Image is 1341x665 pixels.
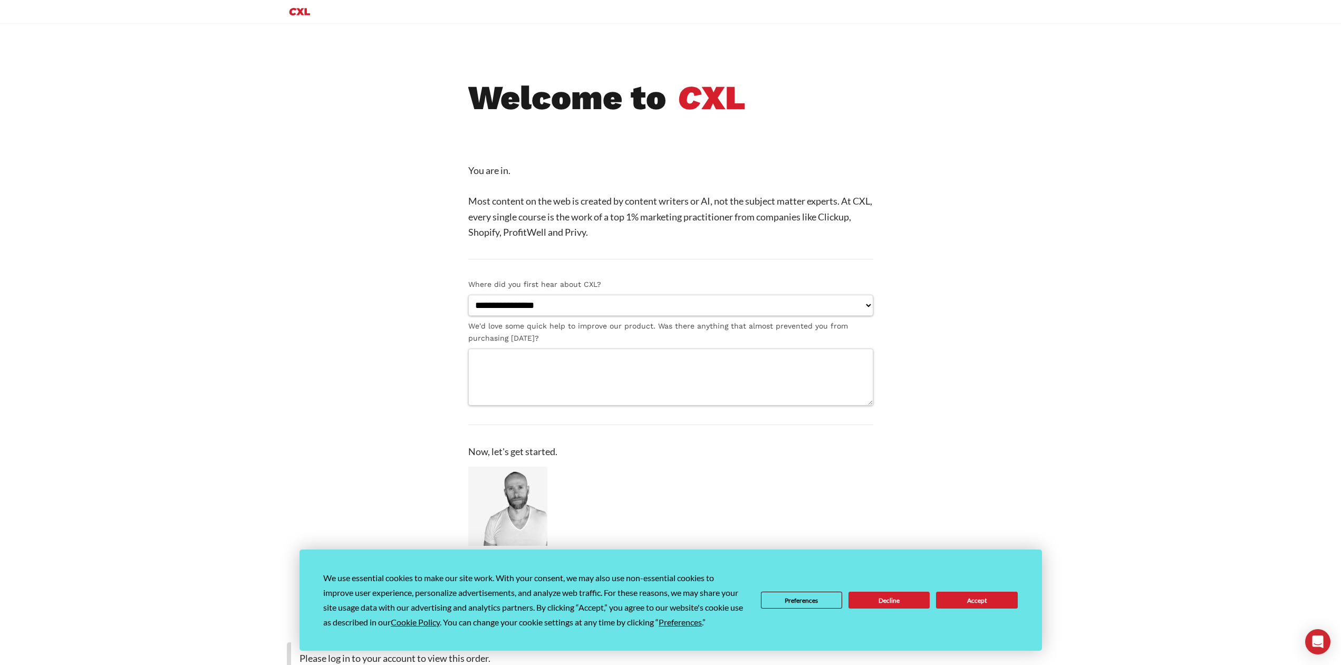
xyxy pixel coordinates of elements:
img: Peep Laja, Founder @ CXL [468,467,547,546]
b: Welcome to [468,78,666,118]
span: Preferences [659,617,702,627]
div: Cookie Consent Prompt [300,550,1042,651]
label: Where did you first hear about CXL? [468,278,873,291]
strong: Peep Laja [468,547,507,559]
b: XL [678,78,746,118]
div: Open Intercom Messenger [1305,629,1330,654]
p: You are in. Most content on the web is created by content writers or AI, not the subject matter e... [468,163,873,240]
i: C [678,78,701,118]
span: Cookie Policy [391,617,440,627]
label: We'd love some quick help to improve our product. Was there anything that almost prevented you fr... [468,320,873,344]
button: Preferences [761,592,842,609]
div: We use essential cookies to make our site work. With your consent, we may also use non-essential ... [323,571,744,630]
p: Now, let's get started. [468,444,873,459]
span: Founder @ CXL [509,547,572,559]
button: Decline [848,592,930,609]
button: Accept [936,592,1017,609]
